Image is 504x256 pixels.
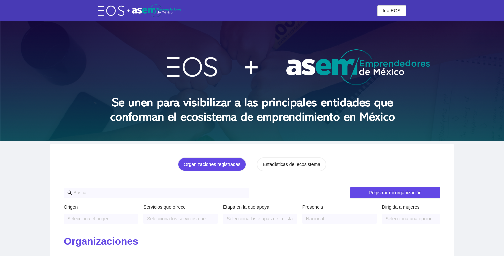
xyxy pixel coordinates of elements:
[382,203,420,211] label: Dirigida a mujeres
[377,5,406,16] button: Ir a EOS
[383,7,401,14] span: Ir a EOS
[184,161,240,168] div: Organizaciones registradas
[223,203,269,211] label: Etapa en la que apoya
[263,161,320,168] div: Estadísticas del ecosistema
[67,190,72,195] span: search
[64,235,440,248] h2: Organizaciones
[73,189,246,196] input: Buscar
[369,189,422,196] span: Registrar mi organización
[350,187,440,198] button: Registrar mi organización
[302,203,323,211] label: Presencia
[98,4,181,17] img: eos-asem-logo.38b026ae.png
[143,203,186,211] label: Servicios que ofrece
[64,203,78,211] label: Origen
